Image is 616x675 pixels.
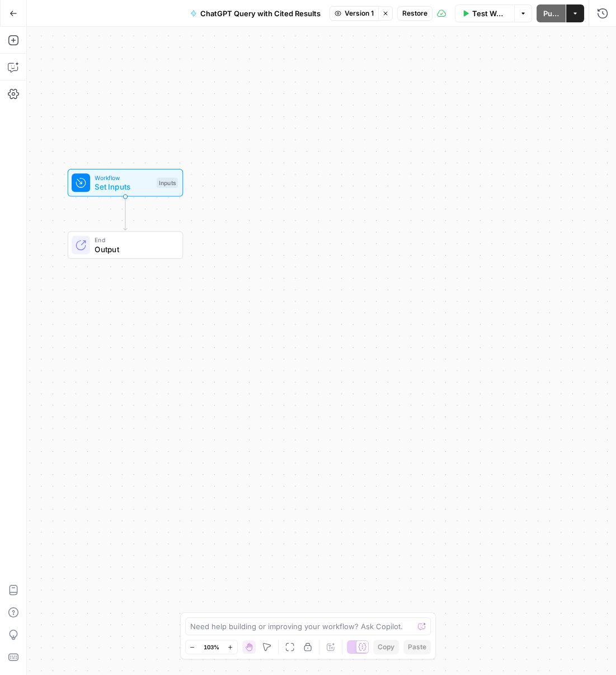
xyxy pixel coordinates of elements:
[95,235,173,245] span: End
[402,8,427,18] span: Restore
[36,169,215,197] div: WorkflowSet InputsInputs
[124,196,127,230] g: Edge from start to end
[157,178,178,188] div: Inputs
[200,8,321,19] span: ChatGPT Query with Cited Results
[330,6,378,21] button: Version 1
[95,173,152,182] span: Workflow
[204,643,219,652] span: 103%
[345,8,374,18] span: Version 1
[397,6,432,21] button: Restore
[373,640,399,654] button: Copy
[408,642,426,652] span: Paste
[95,181,152,193] span: Set Inputs
[543,8,559,19] span: Publish
[472,8,507,19] span: Test Workflow
[537,4,566,22] button: Publish
[378,642,394,652] span: Copy
[455,4,514,22] button: Test Workflow
[184,4,327,22] button: ChatGPT Query with Cited Results
[95,243,173,255] span: Output
[403,640,431,654] button: Paste
[36,232,215,259] div: EndOutput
